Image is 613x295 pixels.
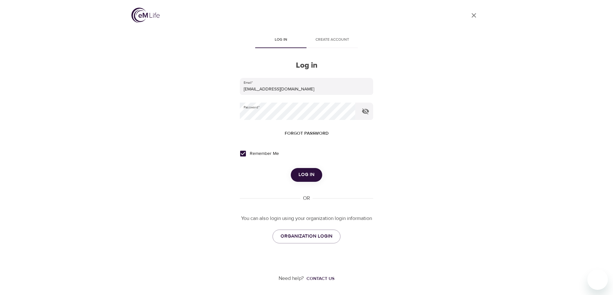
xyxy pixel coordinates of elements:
a: close [466,8,482,23]
span: Log in [298,171,315,179]
div: disabled tabs example [240,33,373,48]
p: You can also login using your organization login information [240,215,373,222]
span: ORGANIZATION LOGIN [281,232,332,240]
span: Forgot password [285,130,329,138]
div: OR [300,195,313,202]
h2: Log in [240,61,373,70]
iframe: Button to launch messaging window [587,269,608,290]
span: Remember Me [250,150,279,157]
div: Contact us [306,275,334,282]
p: Need help? [279,275,304,282]
button: Log in [291,168,322,181]
span: Log in [259,37,303,43]
a: ORGANIZATION LOGIN [273,230,340,243]
a: Contact us [304,275,334,282]
span: Create account [310,37,354,43]
button: Forgot password [282,128,331,139]
img: logo [131,8,160,23]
